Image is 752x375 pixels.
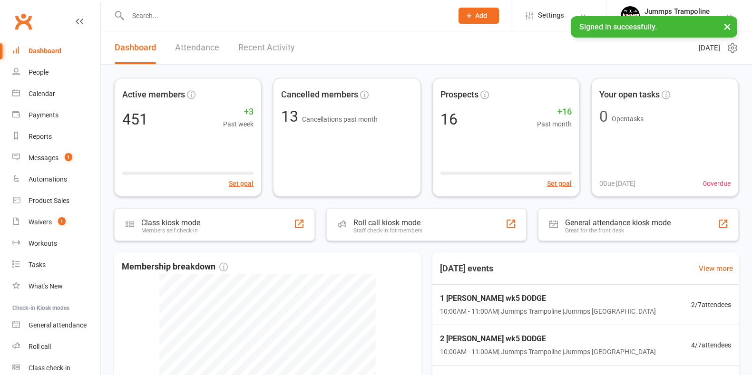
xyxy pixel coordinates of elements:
a: Messages 1 [12,147,100,169]
div: Automations [29,175,67,183]
a: Tasks [12,254,100,276]
div: Jummps Trampoline [645,7,725,16]
div: Members self check-in [141,227,200,234]
a: Dashboard [12,40,100,62]
div: General attendance [29,321,87,329]
span: Active members [122,88,185,102]
div: Messages [29,154,59,162]
span: 1 [65,153,72,161]
div: Roll call kiosk mode [353,218,422,227]
a: Attendance [175,31,219,64]
div: Calendar [29,90,55,97]
span: 0 overdue [703,178,731,189]
span: Membership breakdown [122,260,228,274]
button: Add [459,8,499,24]
div: Reports [29,133,52,140]
div: General attendance kiosk mode [565,218,671,227]
a: People [12,62,100,83]
span: +3 [223,105,254,119]
img: thumb_image1698795904.png [621,6,640,25]
button: × [719,16,736,37]
span: Cancelled members [281,88,358,102]
div: Class kiosk mode [141,218,200,227]
div: 16 [440,112,458,127]
a: Product Sales [12,190,100,212]
span: 1 [PERSON_NAME] wk5 DODGE [440,292,656,305]
div: Tasks [29,261,46,269]
span: 10:00AM - 11:00AM | Jummps Trampoline | Jummps [GEOGRAPHIC_DATA] [440,346,656,357]
span: [DATE] [699,42,720,54]
span: 2 [PERSON_NAME] wk5 DODGE [440,333,656,345]
a: General attendance kiosk mode [12,315,100,336]
div: What's New [29,282,63,290]
span: Your open tasks [599,88,660,102]
a: Automations [12,169,100,190]
span: 10:00AM - 11:00AM | Jummps Trampoline | Jummps [GEOGRAPHIC_DATA] [440,306,656,317]
a: Workouts [12,233,100,254]
a: Payments [12,105,100,126]
a: Reports [12,126,100,147]
span: Signed in successfully. [579,22,657,31]
span: 1 [58,217,66,225]
span: 2 / 7 attendees [691,299,731,310]
span: Past month [537,119,572,129]
span: 13 [281,107,302,125]
a: Waivers 1 [12,212,100,233]
a: View more [699,263,733,274]
div: Payments [29,111,59,119]
div: Class check-in [29,364,70,372]
a: What's New [12,276,100,297]
div: Great for the front desk [565,227,671,234]
div: Workouts [29,240,57,247]
div: Product Sales [29,197,69,204]
input: Search... [125,9,446,22]
span: +16 [537,105,572,119]
span: 0 Due [DATE] [599,178,635,189]
span: 4 / 7 attendees [691,340,731,350]
span: Settings [538,5,564,26]
h3: [DATE] events [432,260,501,277]
div: 451 [122,112,148,127]
div: 0 [599,109,608,124]
a: Recent Activity [238,31,295,64]
button: Set goal [229,178,254,189]
span: Open tasks [612,115,644,123]
div: Roll call [29,343,51,350]
a: Clubworx [11,10,35,33]
span: Cancellations past month [302,115,378,123]
div: Staff check-in for members [353,227,422,234]
div: Jummps Parkwood Pty Ltd [645,16,725,24]
span: Add [475,12,487,19]
a: Dashboard [115,31,156,64]
div: Waivers [29,218,52,226]
button: Set goal [547,178,572,189]
div: People [29,68,49,76]
span: Prospects [440,88,479,102]
a: Roll call [12,336,100,357]
span: Past week [223,119,254,129]
div: Dashboard [29,47,61,55]
a: Calendar [12,83,100,105]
